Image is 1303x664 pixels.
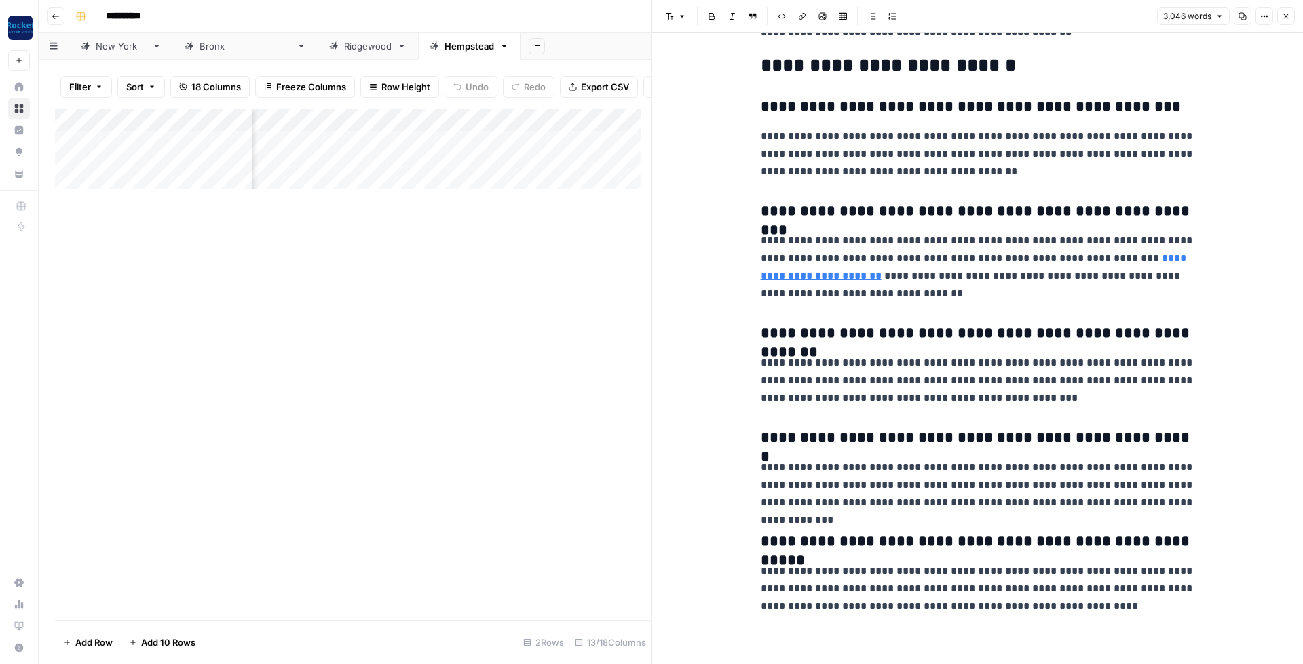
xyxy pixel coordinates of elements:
a: Home [8,76,30,98]
a: Opportunities [8,141,30,163]
span: Filter [69,80,91,94]
button: Add 10 Rows [121,631,204,653]
button: 18 Columns [170,76,250,98]
span: Sort [126,80,144,94]
span: Add 10 Rows [141,636,195,649]
a: Insights [8,119,30,141]
button: Export CSV [560,76,638,98]
div: 13/18 Columns [569,631,651,653]
span: Export CSV [581,80,629,94]
button: Filter [60,76,112,98]
img: Rocket Pilots Logo [8,16,33,40]
button: Help + Support [8,637,30,659]
a: [GEOGRAPHIC_DATA] [173,33,318,60]
button: Redo [503,76,554,98]
button: Freeze Columns [255,76,355,98]
span: Redo [524,80,546,94]
a: Usage [8,593,30,615]
div: Ridgewood [344,39,392,53]
a: Your Data [8,163,30,184]
button: Undo [445,76,497,98]
a: Hempstead [418,33,521,60]
span: 18 Columns [191,80,241,94]
a: Settings [8,572,30,593]
span: Undo [466,80,489,94]
button: 3,046 words [1157,7,1230,25]
button: Row Height [360,76,439,98]
button: Workspace: Rocket Pilots [8,11,30,45]
a: [US_STATE] [69,33,173,60]
span: 3,046 words [1163,10,1211,22]
button: Add Row [55,631,121,653]
a: Browse [8,98,30,119]
div: Hempstead [445,39,494,53]
a: Learning Hub [8,615,30,637]
button: Sort [117,76,165,98]
a: Ridgewood [318,33,418,60]
div: [GEOGRAPHIC_DATA] [200,39,291,53]
span: Add Row [75,636,113,649]
span: Row Height [381,80,430,94]
span: Freeze Columns [276,80,346,94]
div: 2 Rows [518,631,569,653]
div: [US_STATE] [96,39,147,53]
